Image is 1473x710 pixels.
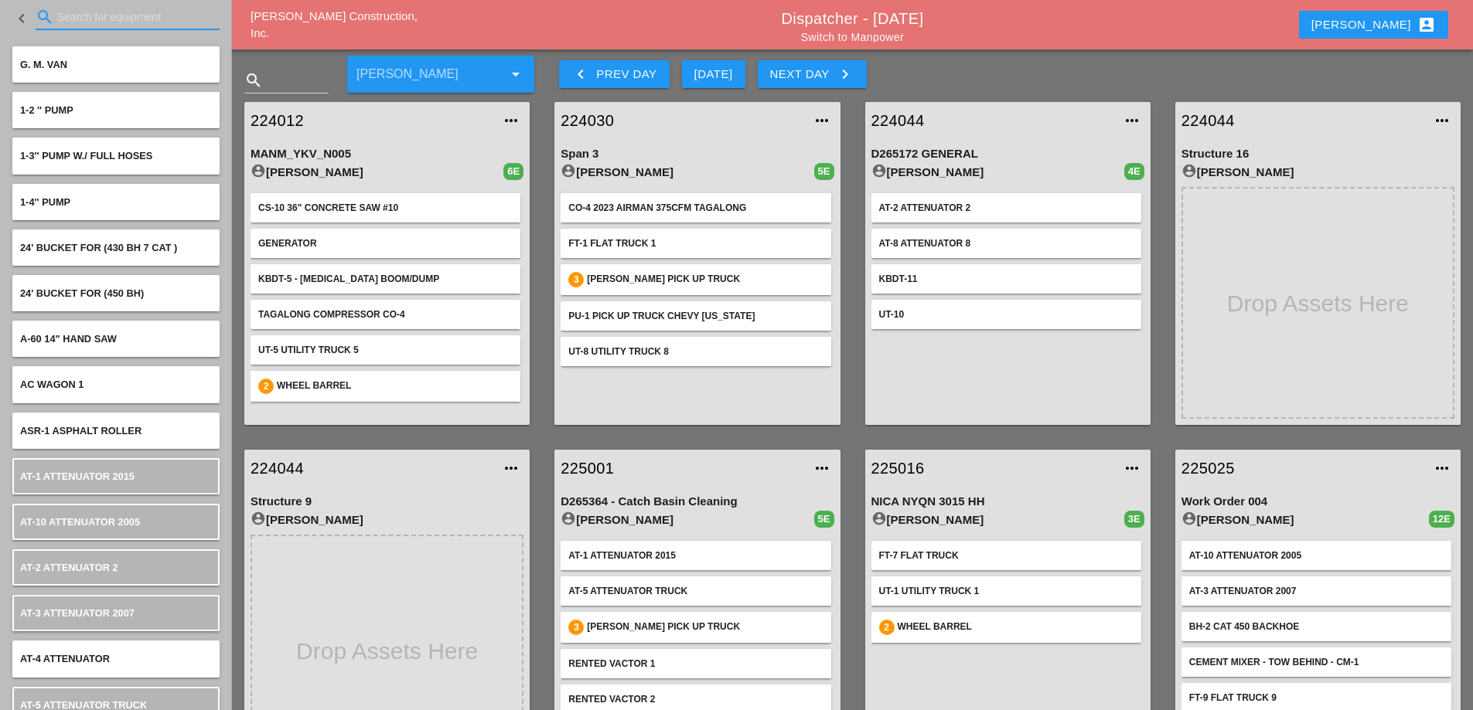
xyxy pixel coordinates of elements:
[251,9,418,40] a: [PERSON_NAME] Construction, Inc.
[694,66,733,83] div: [DATE]
[12,9,31,28] i: keyboard_arrow_left
[1181,493,1454,511] div: Work Order 004
[503,163,523,180] div: 6E
[568,620,584,635] div: 3
[898,620,1134,635] div: Wheel Barrel
[36,8,54,26] i: search
[1181,163,1197,178] i: account_circle
[244,71,263,90] i: search
[1189,584,1444,598] div: AT-3 Attenuator 2007
[1124,163,1144,180] div: 4E
[251,109,493,132] a: 224012
[871,457,1113,480] a: 225016
[251,457,493,480] a: 224044
[20,516,140,528] span: AT-10 Attenuator 2005
[20,379,84,390] span: AC Wagon 1
[251,511,523,529] div: [PERSON_NAME]
[258,201,513,215] div: CS-10 36" Concrete saw #10
[871,109,1113,132] a: 224044
[571,65,656,83] div: Prev Day
[20,59,67,70] span: G. M. VAN
[20,425,142,437] span: ASR-1 Asphalt roller
[1433,459,1451,477] i: more_horiz
[879,201,1134,215] div: AT-2 Attenuator 2
[20,471,135,482] span: AT-1 Attenuator 2015
[559,60,669,88] button: Prev Day
[1311,15,1436,34] div: [PERSON_NAME]
[568,549,823,562] div: AT-1 Attenuator 2015
[1433,111,1451,130] i: more_horiz
[258,379,274,394] div: 2
[258,272,513,286] div: KBDT-5 - [MEDICAL_DATA] Boom/dump
[801,31,904,43] a: Switch to Manpower
[1181,457,1424,480] a: 225025
[561,457,803,480] a: 225001
[1299,11,1448,39] button: [PERSON_NAME]
[1181,163,1454,182] div: [PERSON_NAME]
[561,145,834,163] div: Span 3
[57,5,198,29] input: Search for equipment
[561,109,803,132] a: 224030
[20,196,70,208] span: 1-4'' PUMP
[1417,15,1436,34] i: account_box
[587,620,823,635] div: [PERSON_NAME] Pick up Truck
[251,163,266,178] i: account_circle
[502,111,520,130] i: more_horiz
[568,584,823,598] div: AT-5 Attenuator Truck
[879,307,1134,321] div: UT-10
[1189,691,1444,705] div: FT-9 Flat Truck 9
[251,511,266,526] i: account_circle
[879,549,1134,562] div: FT-7 Flat Truck
[20,562,118,573] span: AT-2 Attenuator 2
[258,236,513,250] div: Generator
[1181,109,1424,132] a: 224044
[506,65,525,83] i: arrow_drop_down
[251,145,523,163] div: MANM_YKV_N005
[20,150,152,161] span: 1-3'' PUMP W./ FULL HOSES
[871,493,1144,511] div: NICA NYQN 3015 HH
[561,163,813,182] div: [PERSON_NAME]
[568,309,823,323] div: PU-1 Pick Up Truck Chevy [US_STATE]
[813,459,831,477] i: more_horiz
[20,104,73,116] span: 1-2 '' PUMP
[682,60,745,88] button: [DATE]
[1123,111,1141,130] i: more_horiz
[1124,511,1144,528] div: 3E
[1189,655,1444,669] div: Cement Mixer - tow behind - CM-1
[879,584,1134,598] div: UT-1 Utility Truck 1
[782,10,924,27] a: Dispatcher - [DATE]
[251,163,503,182] div: [PERSON_NAME]
[1189,549,1444,562] div: AT-10 Attenuator 2005
[561,511,813,529] div: [PERSON_NAME]
[568,201,823,215] div: CO-4 2023 Airman 375CFM Tagalong
[871,145,1144,163] div: D265172 GENERAL
[20,333,117,345] span: A-60 14" hand saw
[1189,620,1444,634] div: BH-2 Cat 450 Backhoe
[561,163,576,178] i: account_circle
[814,163,834,180] div: 5E
[571,65,590,83] i: keyboard_arrow_left
[813,111,831,130] i: more_horiz
[20,653,110,664] span: AT-4 Attenuator
[871,163,887,178] i: account_circle
[1181,145,1454,163] div: Structure 16
[879,620,895,635] div: 2
[20,287,144,299] span: 24' BUCKET FOR (450 BH)
[1123,459,1141,477] i: more_horiz
[836,65,854,83] i: keyboard_arrow_right
[758,60,867,88] button: Next Day
[277,379,513,394] div: Wheel Barrel
[879,272,1134,286] div: KBDT-11
[258,307,513,321] div: Tagalong Compressor CO-4
[1181,511,1197,526] i: account_circle
[20,242,177,253] span: 24' BUCKET FOR (430 BH 7 CAT )
[258,343,513,357] div: UT-5 Utility Truck 5
[587,272,823,287] div: [PERSON_NAME] Pick up Truck
[879,236,1134,250] div: AT-8 ATTENUATOR 8
[568,657,823,671] div: Rented Vactor 1
[568,345,823,358] div: UT-8 Utility Truck 8
[871,163,1124,182] div: [PERSON_NAME]
[871,511,1124,529] div: [PERSON_NAME]
[814,511,834,528] div: 5E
